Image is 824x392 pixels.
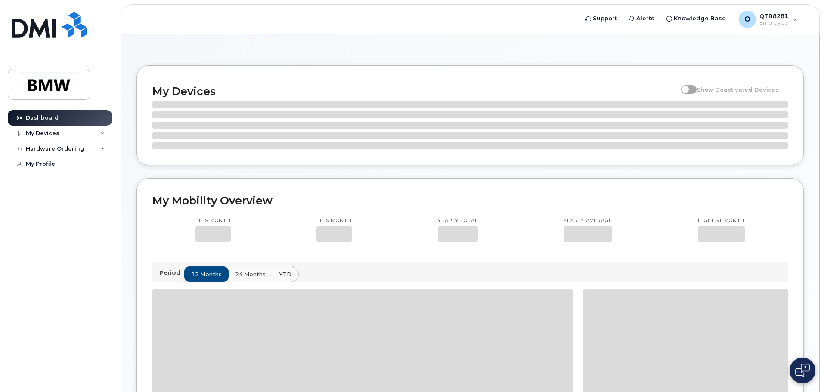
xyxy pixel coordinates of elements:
p: Period [159,269,184,277]
p: Yearly total [438,217,478,224]
p: This month [195,217,231,224]
img: Open chat [795,364,810,377]
p: This month [316,217,352,224]
p: Yearly average [564,217,612,224]
input: Show Deactivated Devices [681,81,688,88]
h2: My Devices [152,85,677,98]
span: 24 months [235,270,266,278]
h2: My Mobility Overview [152,194,788,207]
span: Show Deactivated Devices [697,86,779,93]
p: Highest month [698,217,745,224]
span: YTD [279,270,291,278]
